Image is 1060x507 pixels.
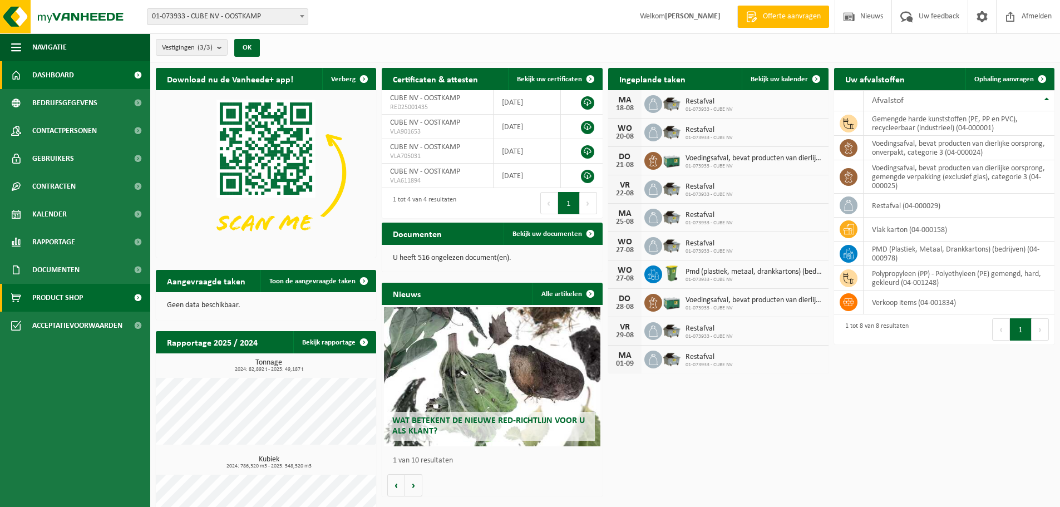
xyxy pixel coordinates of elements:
[662,321,681,339] img: WB-5000-GAL-GY-01
[390,152,484,161] span: VLA705031
[156,39,228,56] button: Vestigingen(3/3)
[32,200,67,228] span: Kalender
[614,303,636,311] div: 28-08
[614,351,636,360] div: MA
[508,68,602,90] a: Bekijk uw certificaten
[614,275,636,283] div: 27-08
[614,124,636,133] div: WO
[387,474,405,496] button: Vorige
[686,135,733,141] span: 01-073933 - CUBE NV
[760,11,824,22] span: Offerte aanvragen
[614,332,636,339] div: 29-08
[614,266,636,275] div: WO
[686,268,823,277] span: Pmd (plastiek, metaal, drankkartons) (bedrijven)
[32,33,67,61] span: Navigatie
[686,305,823,312] span: 01-073933 - CUBE NV
[662,292,681,311] img: PB-LB-0680-HPE-GN-01
[1032,318,1049,341] button: Next
[864,194,1054,218] td: restafval (04-000029)
[614,152,636,161] div: DO
[662,179,681,198] img: WB-5000-GAL-GY-01
[614,161,636,169] div: 21-08
[686,239,733,248] span: Restafval
[974,76,1034,83] span: Ophaling aanvragen
[662,235,681,254] img: WB-5000-GAL-GY-01
[834,68,916,90] h2: Uw afvalstoffen
[393,254,591,262] p: U heeft 516 ongelezen document(en).
[686,191,733,198] span: 01-073933 - CUBE NV
[156,331,269,353] h2: Rapportage 2025 / 2024
[393,457,596,465] p: 1 van 10 resultaten
[864,160,1054,194] td: voedingsafval, bevat producten van dierlijke oorsprong, gemengde verpakking (exclusief glas), cat...
[614,209,636,218] div: MA
[269,278,356,285] span: Toon de aangevraagde taken
[161,367,376,372] span: 2024: 82,892 t - 2025: 49,187 t
[512,230,582,238] span: Bekijk uw documenten
[686,277,823,283] span: 01-073933 - CUBE NV
[32,256,80,284] span: Documenten
[494,139,561,164] td: [DATE]
[840,317,909,342] div: 1 tot 8 van 8 resultaten
[32,145,74,173] span: Gebruikers
[260,270,375,292] a: Toon de aangevraagde taken
[614,133,636,141] div: 20-08
[864,266,1054,291] td: polypropyleen (PP) - Polyethyleen (PE) gemengd, hard, gekleurd (04-001248)
[864,136,1054,160] td: voedingsafval, bevat producten van dierlijke oorsprong, onverpakt, categorie 3 (04-000024)
[161,359,376,372] h3: Tonnage
[686,126,733,135] span: Restafval
[662,349,681,368] img: WB-5000-GAL-GY-01
[32,89,97,117] span: Bedrijfsgegevens
[390,119,460,127] span: CUBE NV - OOSTKAMP
[614,247,636,254] div: 27-08
[161,456,376,469] h3: Kubiek
[161,464,376,469] span: 2024: 786,320 m3 - 2025: 548,520 m3
[504,223,602,245] a: Bekijk uw documenten
[390,103,484,112] span: RED25001435
[614,181,636,190] div: VR
[665,12,721,21] strong: [PERSON_NAME]
[864,218,1054,242] td: vlak karton (04-000158)
[387,191,456,215] div: 1 tot 4 van 4 resultaten
[662,264,681,283] img: WB-0240-HPE-GN-50
[662,93,681,112] img: WB-5000-GAL-GY-01
[533,283,602,305] a: Alle artikelen
[614,360,636,368] div: 01-09
[992,318,1010,341] button: Previous
[382,68,489,90] h2: Certificaten & attesten
[32,173,76,200] span: Contracten
[494,164,561,188] td: [DATE]
[494,90,561,115] td: [DATE]
[686,333,733,340] span: 01-073933 - CUBE NV
[390,168,460,176] span: CUBE NV - OOSTKAMP
[32,228,75,256] span: Rapportage
[742,68,827,90] a: Bekijk uw kalender
[156,68,304,90] h2: Download nu de Vanheede+ app!
[390,127,484,136] span: VLA901653
[608,68,697,90] h2: Ingeplande taken
[686,97,733,106] span: Restafval
[614,294,636,303] div: DO
[32,312,122,339] span: Acceptatievoorwaarden
[686,296,823,305] span: Voedingsafval, bevat producten van dierlijke oorsprong, onverpakt, categorie 3
[1010,318,1032,341] button: 1
[167,302,365,309] p: Geen data beschikbaar.
[494,115,561,139] td: [DATE]
[614,218,636,226] div: 25-08
[156,270,257,292] h2: Aangevraagde taken
[32,117,97,145] span: Contactpersonen
[390,176,484,185] span: VLA611894
[737,6,829,28] a: Offerte aanvragen
[322,68,375,90] button: Verberg
[686,220,733,227] span: 01-073933 - CUBE NV
[392,416,585,436] span: Wat betekent de nieuwe RED-richtlijn voor u als klant?
[872,96,904,105] span: Afvalstof
[614,96,636,105] div: MA
[614,238,636,247] div: WO
[382,283,432,304] h2: Nieuws
[382,223,453,244] h2: Documenten
[405,474,422,496] button: Volgende
[686,324,733,333] span: Restafval
[293,331,375,353] a: Bekijk rapportage
[686,163,823,170] span: 01-073933 - CUBE NV
[614,323,636,332] div: VR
